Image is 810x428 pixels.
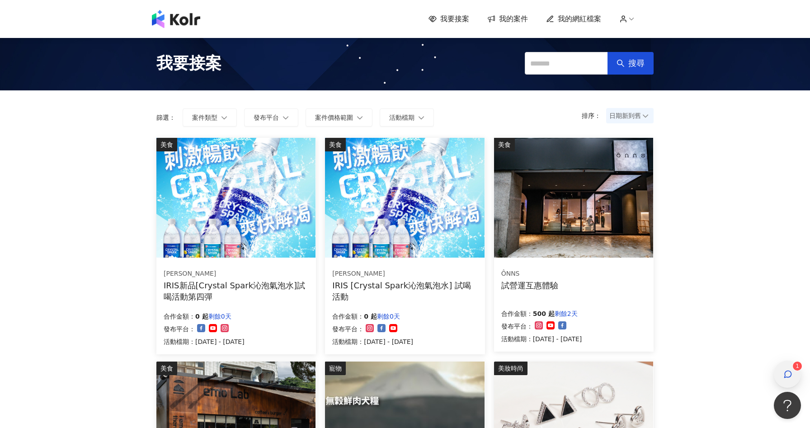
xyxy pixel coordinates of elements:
p: 活動檔期：[DATE] - [DATE] [501,334,582,344]
div: 美食 [494,138,515,151]
span: 1 [796,363,799,369]
button: 發布平台 [244,108,298,127]
p: 發布平台： [332,324,364,334]
p: 500 起 [533,308,555,319]
div: 美食 [156,138,177,151]
a: 我的網紅檔案 [546,14,601,24]
p: 活動檔期：[DATE] - [DATE] [164,336,245,347]
p: 0 起 [364,311,377,322]
div: [PERSON_NAME] [332,269,477,278]
sup: 1 [793,362,802,371]
p: 0 起 [195,311,208,322]
div: IRIS [Crystal Spark沁泡氣泡水] 試喝活動 [332,280,477,302]
button: 1 [774,361,801,388]
p: 剩餘2天 [555,308,578,319]
div: ÔNNS [501,269,558,278]
a: 我要接案 [429,14,469,24]
p: 合作金額： [332,311,364,322]
span: search [617,59,625,67]
button: 案件價格範圍 [306,108,372,127]
div: 寵物 [325,362,346,375]
p: 排序： [582,112,606,119]
p: 剩餘0天 [208,311,231,322]
div: [PERSON_NAME] [164,269,308,278]
p: 發布平台： [501,321,533,332]
span: 活動檔期 [389,114,414,121]
img: Crystal Spark 沁泡氣泡水 [156,138,316,258]
button: 搜尋 [607,52,654,75]
p: 合作金額： [164,311,195,322]
div: 試營運互惠體驗 [501,280,558,291]
span: 我的案件 [499,14,528,24]
p: 合作金額： [501,308,533,319]
p: 活動檔期：[DATE] - [DATE] [332,336,413,347]
button: 案件類型 [183,108,237,127]
img: 試營運互惠體驗 [494,138,653,258]
span: 發布平台 [254,114,279,121]
p: 發布平台： [164,324,195,334]
div: 美食 [325,138,346,151]
div: 美妝時尚 [494,362,527,375]
span: 日期新到舊 [609,109,650,122]
span: 我要接案 [440,14,469,24]
span: 搜尋 [628,58,645,68]
img: logo [152,10,200,28]
div: IRIS新品[Crystal Spark沁泡氣泡水]試喝活動第四彈 [164,280,309,302]
span: 案件類型 [192,114,217,121]
div: 美食 [156,362,177,375]
span: 我要接案 [156,52,221,75]
iframe: Help Scout Beacon - Open [774,392,801,419]
a: 我的案件 [487,14,528,24]
p: 剩餘0天 [377,311,400,322]
button: 活動檔期 [380,108,434,127]
img: Crystal Spark 沁泡氣泡水 [325,138,484,258]
span: 案件價格範圍 [315,114,353,121]
p: 篩選： [156,114,175,121]
span: 我的網紅檔案 [558,14,601,24]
